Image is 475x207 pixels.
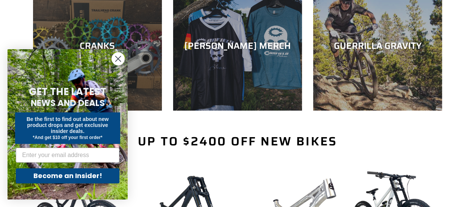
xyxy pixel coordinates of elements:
[16,168,119,183] button: Become an Insider!
[173,41,302,51] div: [PERSON_NAME] MERCH
[112,52,125,65] button: Close dialog
[31,97,105,109] span: NEWS AND DEALS
[33,41,162,51] div: CRANKS
[16,148,119,163] input: Enter your email address
[27,116,109,134] span: Be the first to find out about new product drops and get exclusive insider deals.
[33,135,102,140] span: *And get $10 off your first order*
[33,134,442,148] h2: Up to $2400 Off New Bikes
[29,85,106,98] span: GET THE LATEST
[313,41,442,51] div: GUERRILLA GRAVITY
